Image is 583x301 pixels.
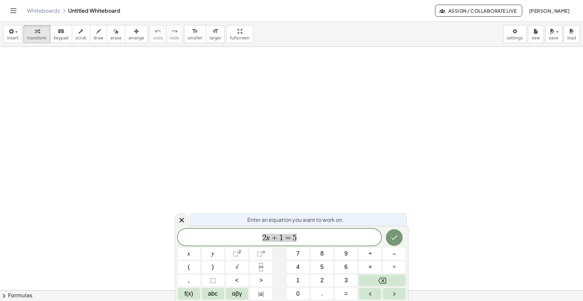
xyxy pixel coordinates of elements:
[270,234,279,242] span: +
[344,276,348,285] span: 3
[129,36,144,40] span: arrange
[311,275,333,286] button: 2
[90,25,107,43] button: draw
[287,248,309,260] button: 7
[266,233,270,242] var: x
[178,248,200,260] button: x
[184,25,206,43] button: format_sizesmaller
[72,25,90,43] button: scrub
[250,248,272,260] button: Superscript
[320,263,324,272] span: 5
[8,5,19,16] button: Toggle navigation
[212,27,218,35] i: format_size
[202,261,224,273] button: )
[335,248,357,260] button: 9
[166,25,183,43] button: redoredo
[3,25,22,43] button: insert
[247,216,344,224] span: Enter an equation you want to work on.
[226,261,248,273] button: Square root
[58,27,64,35] i: keyboard
[50,25,72,43] button: keyboardkeypad
[170,36,179,40] span: redo
[359,275,405,286] button: Backspace
[149,25,167,43] button: undoundo
[263,290,264,297] span: |
[393,249,396,258] span: –
[7,36,18,40] span: insert
[279,234,283,242] span: 1
[503,25,527,43] button: settings
[287,275,309,286] button: 1
[258,290,260,297] span: |
[344,249,348,258] span: 9
[545,25,562,43] button: save
[287,261,309,273] button: 4
[524,5,575,17] button: [PERSON_NAME]
[107,25,125,43] button: erase
[359,248,381,260] button: Plus
[532,36,540,40] span: new
[296,276,300,285] span: 1
[188,36,202,40] span: smaller
[188,263,190,272] span: (
[171,27,178,35] i: redo
[564,25,580,43] button: load
[369,249,372,258] span: +
[76,36,87,40] span: scrub
[94,36,104,40] span: draw
[202,288,224,300] button: Alphabet
[233,250,239,257] span: ⬚
[192,27,198,35] i: format_size
[549,36,558,40] span: save
[296,249,300,258] span: 7
[155,27,161,35] i: undo
[335,261,357,273] button: 6
[27,7,60,14] a: Whiteboards
[178,288,200,300] button: Functions
[250,261,272,273] button: Fraction
[235,276,239,285] span: <
[23,25,50,43] button: transform
[529,8,570,14] span: [PERSON_NAME]
[125,25,148,43] button: arrange
[259,276,263,285] span: >
[528,25,544,43] button: new
[187,249,190,258] span: x
[393,263,396,272] span: ÷
[311,248,333,260] button: 8
[507,36,523,40] span: settings
[235,263,239,272] span: √
[257,250,263,257] span: ⬚
[209,36,221,40] span: larger
[232,289,242,298] span: αβγ
[383,261,405,273] button: Divide
[321,289,323,298] span: .
[344,263,348,272] span: 6
[263,249,265,254] sup: n
[383,248,405,260] button: Minus
[202,275,224,286] button: Placeholder
[239,249,241,254] sup: 2
[226,288,248,300] button: Greek alphabet
[369,263,372,272] span: ×
[567,36,576,40] span: load
[335,288,357,300] button: Equals
[435,5,522,17] button: Assign / Collaborate Live
[188,276,190,285] span: ,
[211,249,214,258] span: y
[27,36,47,40] span: transform
[212,263,214,272] span: )
[441,8,517,14] span: Assign / Collaborate Live
[359,261,381,273] button: Times
[202,248,224,260] button: y
[178,275,200,286] button: ,
[320,276,324,285] span: 2
[293,234,297,242] span: 5
[208,289,218,298] span: abc
[287,288,309,300] button: 0
[344,289,348,298] span: =
[283,234,293,242] span: =
[210,276,216,285] span: ⬚
[250,275,272,286] button: Greater than
[296,289,300,298] span: 0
